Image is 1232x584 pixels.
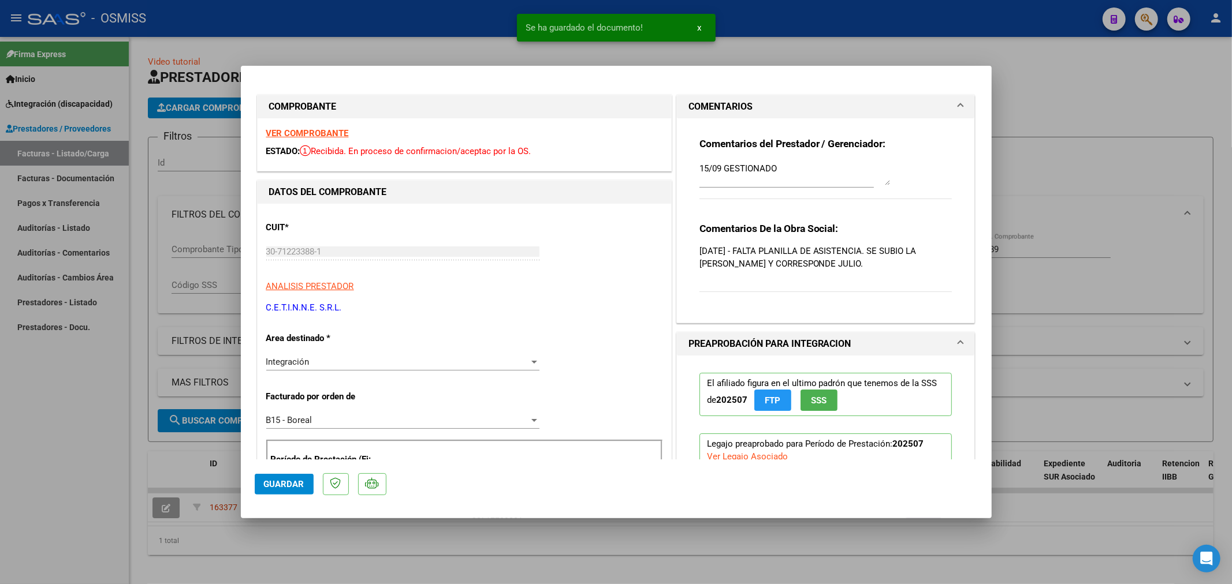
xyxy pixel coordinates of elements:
span: SSS [811,395,827,406]
button: Guardar [255,474,314,495]
span: Integración [266,357,310,367]
span: ANALISIS PRESTADOR [266,281,354,291]
a: VER COMPROBANTE [266,128,349,138]
mat-expansion-panel-header: PREAPROBACIÓN PARA INTEGRACION [677,332,975,355]
p: Facturado por orden de [266,390,385,403]
strong: 202507 [716,395,747,405]
span: Guardar [264,479,304,489]
button: x [688,17,711,38]
span: B15 - Boreal [266,415,312,425]
div: COMENTARIOS [677,118,975,323]
span: FTP [765,395,780,406]
strong: DATOS DEL COMPROBANTE [269,186,387,197]
strong: 202507 [893,439,924,449]
p: CUIT [266,221,385,234]
p: [DATE] - FALTA PLANILLA DE ASISTENCIA. SE SUBIO LA [PERSON_NAME] Y CORRESPONDE JULIO. [699,245,952,270]
span: Recibida. En proceso de confirmacion/aceptac por la OS. [300,146,531,156]
h1: PREAPROBACIÓN PARA INTEGRACION [688,337,851,351]
button: SSS [801,390,838,411]
div: Open Intercom Messenger [1193,545,1220,572]
span: Se ha guardado el documento! [526,22,643,33]
p: C.E.T.I.N.N.E. S.R.L. [266,301,662,315]
strong: COMPROBANTE [269,101,337,112]
div: Ver Legajo Asociado [707,450,788,463]
strong: Comentarios De la Obra Social: [699,223,839,234]
mat-expansion-panel-header: COMENTARIOS [677,95,975,118]
span: ESTADO: [266,146,300,156]
h1: COMENTARIOS [688,100,753,114]
span: x [698,23,702,33]
p: El afiliado figura en el ultimo padrón que tenemos de la SSS de [699,373,952,416]
p: Período de Prestación (Ej: 202505 para Mayo 2025) [271,453,387,479]
button: FTP [754,390,791,411]
strong: Comentarios del Prestador / Gerenciador: [699,138,886,149]
p: Area destinado * [266,332,385,345]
